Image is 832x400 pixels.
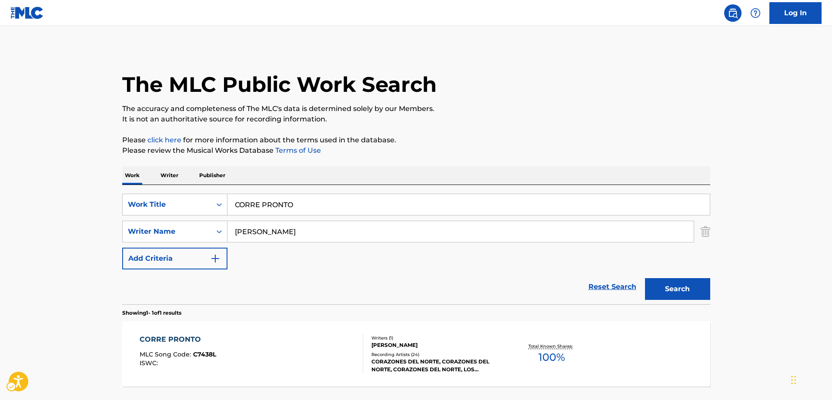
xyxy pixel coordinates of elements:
[122,166,142,185] p: Work
[158,166,181,185] p: Writer
[122,309,181,317] p: Showing 1 - 1 of 1 results
[789,358,832,400] div: Chat Widget
[371,335,503,341] div: Writers ( 1 )
[122,71,437,97] h1: The MLC Public Work Search
[122,145,710,156] p: Please review the Musical Works Database
[274,146,321,155] a: Terms of Use
[227,221,694,242] input: Search...
[371,358,503,373] div: CORAZONES DEL NORTE, CORAZONES DEL NORTE, CORAZONES DEL NORTE, LOS CORAZONES DEL NORTE, LOS CORAZ...
[645,278,710,300] button: Search
[791,367,796,393] div: Drag
[140,350,193,358] span: MLC Song Code :
[227,194,710,215] input: Search...
[140,359,160,367] span: ISWC :
[584,277,641,296] a: Reset Search
[371,341,503,349] div: [PERSON_NAME]
[728,8,738,18] img: search
[122,248,227,269] button: Add Criteria
[128,226,206,237] div: Writer Name
[808,264,832,334] iframe: Iframe | Resource Center
[122,104,710,114] p: The accuracy and completeness of The MLC's data is determined solely by our Members.
[122,194,710,304] form: Search Form
[701,221,710,242] img: Delete Criterion
[193,350,216,358] span: C7438L
[10,7,44,19] img: MLC Logo
[197,166,228,185] p: Publisher
[210,253,221,264] img: 9d2ae6d4665cec9f34b9.svg
[122,321,710,387] a: CORRE PRONTOMLC Song Code:C7438LISWC:Writers (1)[PERSON_NAME]Recording Artists (24)CORAZONES DEL ...
[371,351,503,358] div: Recording Artists ( 24 )
[528,343,575,350] p: Total Known Shares:
[140,334,216,345] div: CORRE PRONTO
[538,350,565,365] span: 100 %
[789,358,832,400] iframe: Hubspot Iframe
[147,136,181,144] a: click here
[750,8,761,18] img: help
[769,2,822,24] a: Log In
[128,199,206,210] div: Work Title
[122,135,710,145] p: Please for more information about the terms used in the database.
[122,114,710,124] p: It is not an authoritative source for recording information.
